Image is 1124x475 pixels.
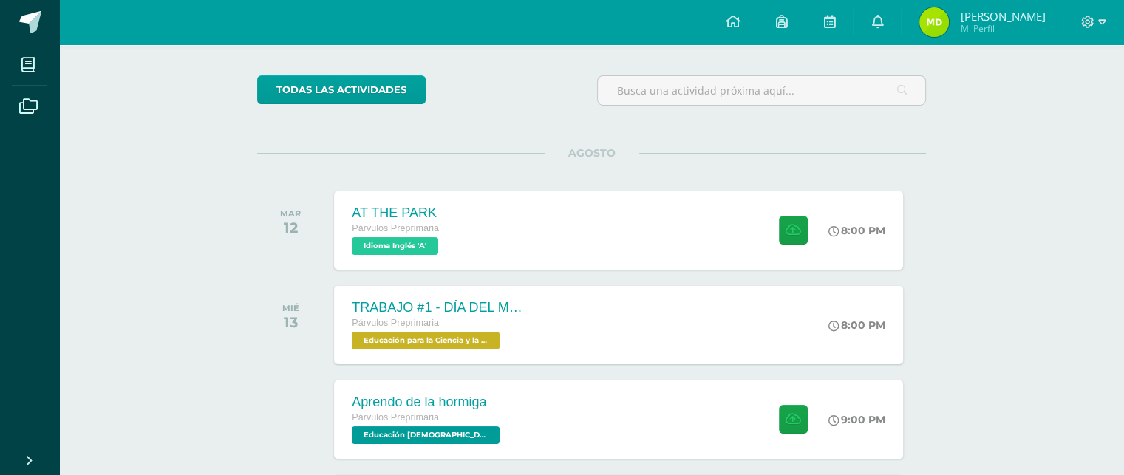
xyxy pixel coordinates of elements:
span: AGOSTO [545,146,639,160]
span: Idioma Inglés 'A' [352,237,438,255]
span: Mi Perfil [960,22,1045,35]
div: 8:00 PM [828,318,885,332]
span: Educación para la Ciencia y la Ciudadanía 'A' [352,332,500,349]
div: Aprendo de la hormiga [352,394,503,410]
div: MAR [280,208,301,219]
div: 13 [282,313,299,331]
span: Párvulos Preprimaria [352,318,439,328]
span: Párvulos Preprimaria [352,223,439,233]
div: 9:00 PM [828,413,885,426]
img: 8973b237ee304b79f81c6cbfa9fcd8e7.png [919,7,949,37]
div: TRABAJO #1 - DÍA DEL MAÍZ [352,300,529,315]
div: 12 [280,219,301,236]
span: [PERSON_NAME] [960,9,1045,24]
a: todas las Actividades [257,75,426,104]
span: Educación Cristiana 'A' [352,426,500,444]
div: AT THE PARK [352,205,442,221]
span: Párvulos Preprimaria [352,412,439,423]
div: 8:00 PM [828,224,885,237]
div: MIÉ [282,303,299,313]
input: Busca una actividad próxima aquí... [598,76,925,105]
